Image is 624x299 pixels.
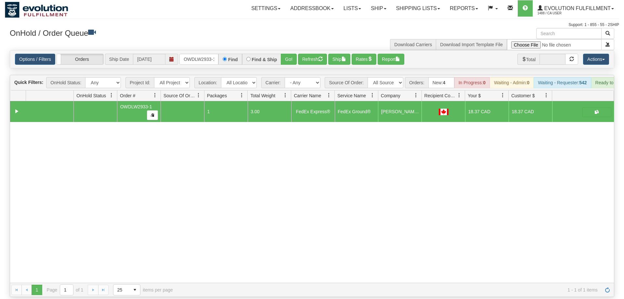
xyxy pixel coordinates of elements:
a: Your $ filter column settings [497,90,508,101]
span: Company [381,92,400,99]
a: Download Carriers [394,42,432,47]
a: Reports [445,0,483,17]
span: OnHold Status: [46,77,85,88]
td: 18.37 CAD [509,101,552,122]
label: Find [228,57,238,62]
button: Shipping Documents [582,107,611,117]
a: Packages filter column settings [236,90,247,101]
span: Carrier: [261,77,285,88]
button: Go! [281,54,297,65]
img: CA [439,109,448,115]
span: Carrier Name [294,92,321,99]
a: Addressbook [285,0,339,17]
input: Page 1 [60,285,73,295]
div: Waiting - Admin: [490,77,534,88]
a: Total Weight filter column settings [280,90,291,101]
a: Evolution Fulfillment 1488 / CA User [533,0,619,17]
button: Actions [583,54,609,65]
a: Recipient Country filter column settings [454,90,465,101]
span: Order # [120,92,135,99]
strong: 0 [527,80,529,85]
div: Waiting - Requester: [534,77,591,88]
a: Customer $ filter column settings [541,90,552,101]
span: Customer $ [511,92,535,99]
a: Order # filter column settings [149,90,161,101]
span: Orders: [405,77,428,88]
a: OnHold Status filter column settings [106,90,117,101]
img: logo1488.jpg [5,2,68,18]
span: Ship Date [105,54,133,65]
a: Download Import Template File [440,42,503,47]
button: Copy to clipboard [147,110,158,120]
span: Service Name [337,92,366,99]
input: Import [507,39,602,50]
div: In Progress: [454,77,490,88]
span: Page of 1 [47,284,84,295]
div: New: [428,77,454,88]
td: [PERSON_NAME] C/O HTF INC. [378,101,422,122]
span: items per page [113,284,173,295]
span: Project Id: [125,77,154,88]
a: Refresh [602,285,613,295]
span: 3.00 [251,109,259,114]
strong: 542 [579,80,587,85]
span: Source Of Order [163,92,196,99]
span: 1 - 1 of 1 items [182,287,598,292]
span: Packages [207,92,227,99]
a: Collapse [13,107,21,116]
span: Source Of Order: [325,77,368,88]
div: FedEx Express® [294,108,332,115]
label: Find & Ship [252,57,277,62]
iframe: chat widget [609,116,623,183]
span: Location: [194,77,221,88]
span: Page sizes drop down [113,284,140,295]
span: Your $ [468,92,481,99]
span: Recipient Country [424,92,457,99]
label: Quick Filters: [14,79,43,86]
a: Ship [366,0,391,17]
strong: 0 [483,80,486,85]
a: Source Of Order filter column settings [193,90,204,101]
button: Rates [352,54,377,65]
div: Support: 1 - 855 - 55 - 2SHIP [5,22,619,28]
button: Refresh [298,54,327,65]
span: Evolution Fulfillment [543,6,611,11]
a: Settings [246,0,285,17]
div: grid toolbar [10,75,614,90]
span: Page 1 [32,285,42,295]
input: Order # [179,54,218,65]
span: 25 [117,287,126,293]
span: 1 [207,109,210,114]
span: OWDLW2933-1 [120,104,152,109]
input: Search [536,28,602,39]
label: Orders [57,54,103,64]
a: Options / Filters [15,54,55,65]
td: 18.37 CAD [465,101,509,122]
a: Company filter column settings [410,90,422,101]
a: Lists [339,0,366,17]
button: Report [378,54,404,65]
span: Total Weight [250,92,275,99]
span: select [130,285,140,295]
strong: 4 [443,80,446,85]
span: Total [517,54,540,65]
td: FedEx Ground® [335,101,378,122]
span: 1488 / CA User [538,10,586,17]
span: OnHold Status [76,92,106,99]
a: Carrier Name filter column settings [323,90,334,101]
a: Shipping lists [391,0,445,17]
a: Service Name filter column settings [367,90,378,101]
h3: OnHold / Order Queue [10,28,307,37]
button: Ship [328,54,350,65]
button: Search [601,28,614,39]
